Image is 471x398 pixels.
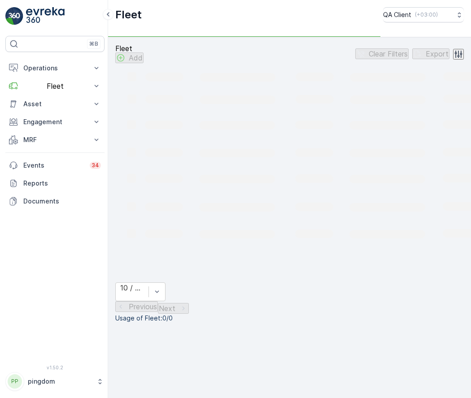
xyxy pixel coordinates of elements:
a: Reports [5,174,105,192]
button: Fleet [5,77,105,95]
button: PPpingdom [5,372,105,391]
p: Previous [129,303,157,311]
p: Events [23,161,84,170]
p: Usage of Fleet : 0/0 [115,314,464,323]
p: Fleet [115,8,142,22]
p: Documents [23,197,101,206]
a: Documents [5,192,105,210]
button: Engagement [5,113,105,131]
img: logo [5,7,23,25]
button: Asset [5,95,105,113]
p: ⌘B [89,40,98,48]
p: Engagement [23,117,87,126]
button: Export [412,48,449,59]
p: ( +03:00 ) [415,11,438,18]
p: Reports [23,179,101,188]
p: Fleet [115,44,144,52]
button: Add [115,52,144,63]
p: MRF [23,135,87,144]
span: v 1.50.2 [5,365,105,370]
p: Asset [23,99,87,108]
img: logo_light-DOdMpM7g.png [26,7,65,25]
p: Export [426,50,449,58]
p: Clear Filters [369,50,408,58]
button: Clear Filters [355,48,409,59]
div: 10 / Page [120,284,144,292]
p: Operations [23,64,87,73]
a: Events34 [5,156,105,174]
p: pingdom [28,377,92,386]
div: PP [8,374,22,389]
button: QA Client(+03:00) [383,7,464,22]
p: 34 [92,162,99,169]
button: MRF [5,131,105,149]
button: Operations [5,59,105,77]
button: Previous [115,301,158,312]
p: Fleet [23,82,87,90]
p: Add [129,54,143,62]
p: Next [159,304,175,312]
p: QA Client [383,10,411,19]
button: Next [158,303,189,314]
